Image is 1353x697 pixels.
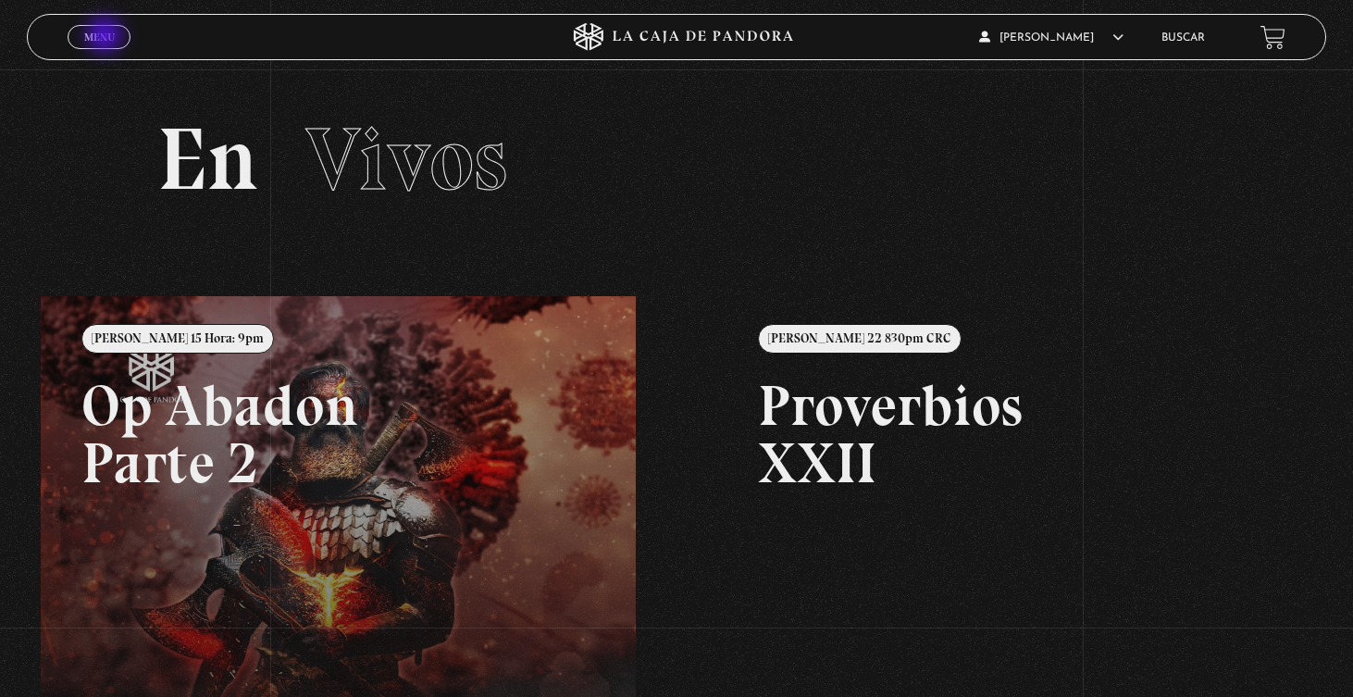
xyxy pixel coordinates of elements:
a: View your shopping cart [1260,25,1285,50]
span: [PERSON_NAME] [979,32,1123,44]
span: Cerrar [78,47,121,60]
span: Menu [84,31,115,43]
span: Vivos [305,106,507,212]
a: Buscar [1161,32,1205,44]
h2: En [157,116,1197,204]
